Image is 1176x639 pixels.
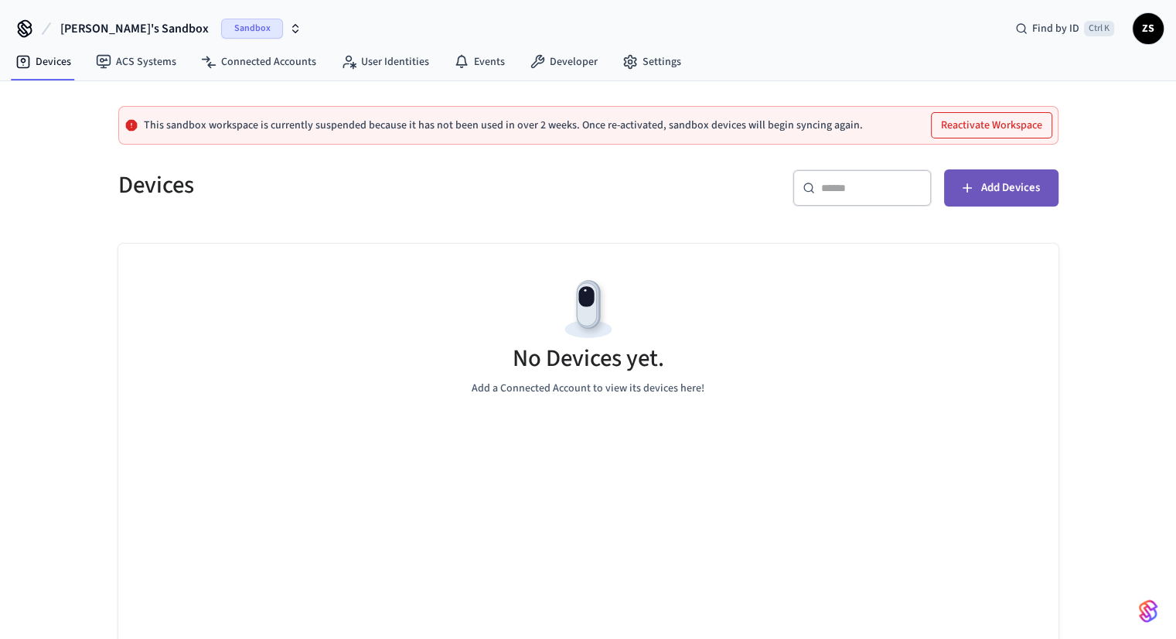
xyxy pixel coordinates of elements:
a: Connected Accounts [189,48,329,76]
span: [PERSON_NAME]'s Sandbox [60,19,209,38]
span: Find by ID [1032,21,1079,36]
span: Ctrl K [1084,21,1114,36]
a: ACS Systems [84,48,189,76]
p: This sandbox workspace is currently suspended because it has not been used in over 2 weeks. Once ... [144,119,863,132]
span: ZS [1134,15,1162,43]
h5: Devices [118,169,579,201]
a: Settings [610,48,694,76]
a: Devices [3,48,84,76]
a: Developer [517,48,610,76]
button: Add Devices [944,169,1058,207]
span: Sandbox [221,19,283,39]
button: Reactivate Workspace [932,113,1052,138]
a: User Identities [329,48,441,76]
h5: No Devices yet. [513,343,664,374]
span: Add Devices [981,178,1040,198]
button: ZS [1133,13,1164,44]
div: Find by IDCtrl K [1003,15,1127,43]
img: Devices Empty State [554,275,623,344]
a: Events [441,48,517,76]
img: SeamLogoGradient.69752ec5.svg [1139,599,1157,624]
p: Add a Connected Account to view its devices here! [472,381,704,397]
